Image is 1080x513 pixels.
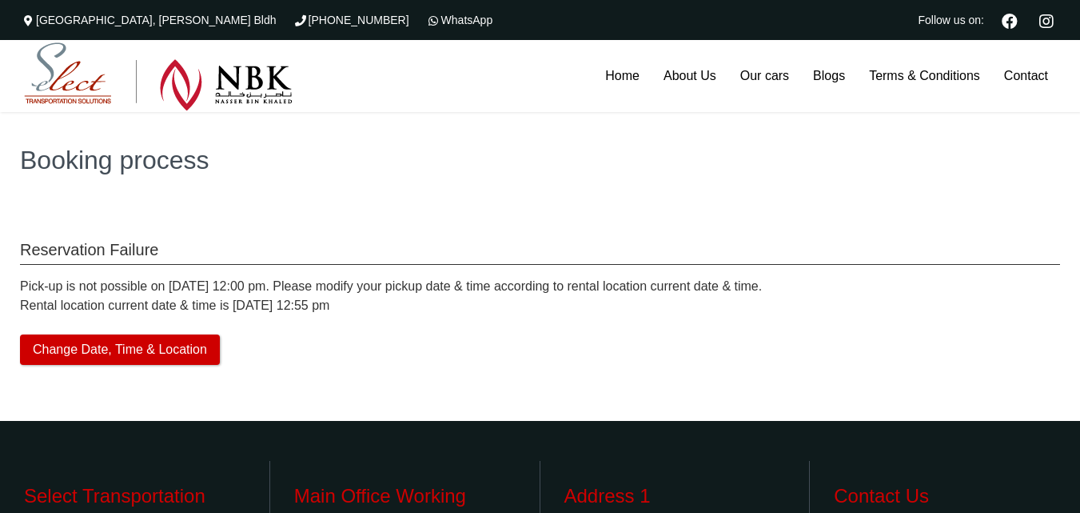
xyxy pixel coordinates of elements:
[425,14,493,26] a: WhatsApp
[20,240,1060,265] div: Reservation Failure
[834,484,1056,508] h3: Contact Us
[652,40,728,112] a: About Us
[564,484,786,508] h3: Address 1
[20,269,1060,373] div: Pick-up is not possible on [DATE] 12:00 pm. Please modify your pickup date & time according to re...
[20,147,1060,173] h1: Booking process
[1032,11,1060,29] a: Instagram
[857,40,992,112] a: Terms & Conditions
[293,14,409,26] a: [PHONE_NUMBER]
[20,335,220,365] button: Change Date, Time & Location
[728,40,801,112] a: Our cars
[24,42,293,111] img: Select Rent a Car
[801,40,857,112] a: Blogs
[593,40,652,112] a: Home
[995,11,1024,29] a: Facebook
[992,40,1060,112] a: Contact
